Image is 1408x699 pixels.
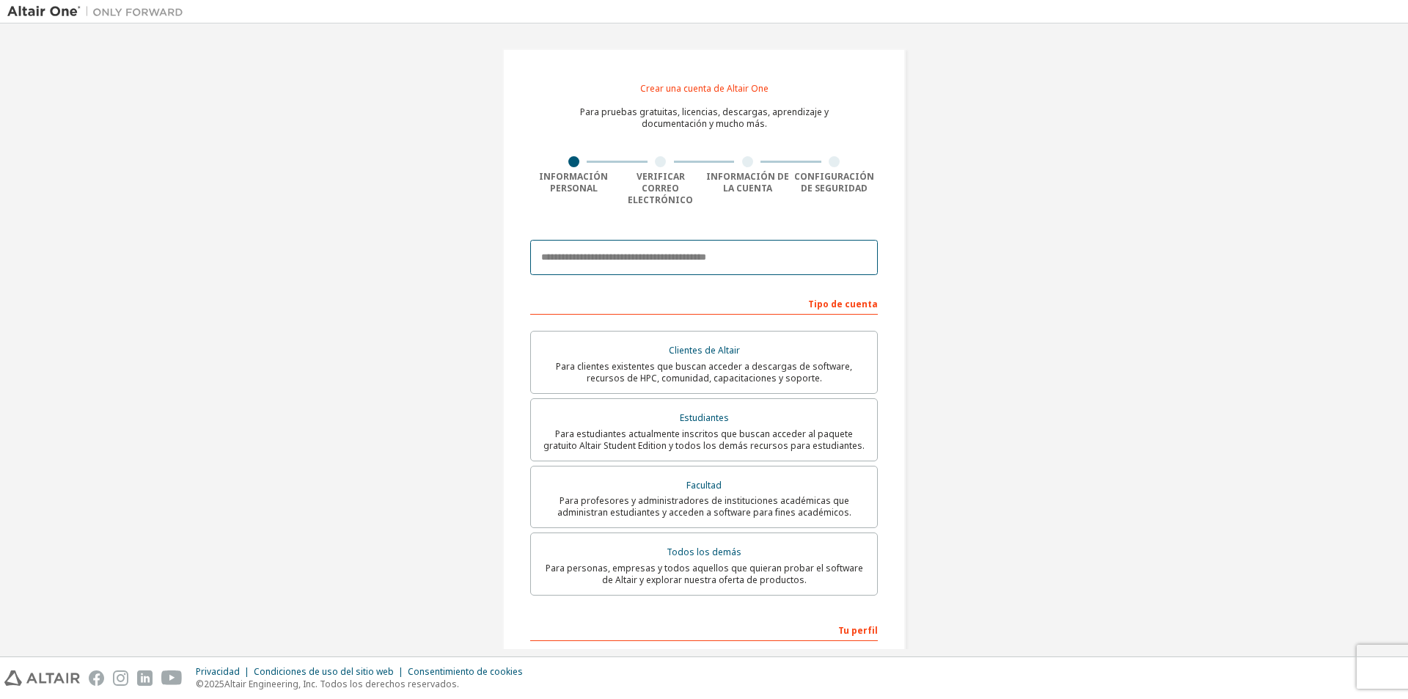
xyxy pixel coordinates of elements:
font: Para personas, empresas y todos aquellos que quieran probar el software de Altair y explorar nues... [546,562,863,586]
font: documentación y mucho más. [642,117,767,130]
font: Estudiantes [680,411,729,424]
font: Para estudiantes actualmente inscritos que buscan acceder al paquete gratuito Altair Student Edit... [543,428,865,452]
font: Configuración de seguridad [794,170,874,194]
font: 2025 [204,678,224,690]
font: Nombre de pila [530,648,602,660]
img: youtube.svg [161,670,183,686]
font: Información personal [539,170,608,194]
font: Tipo de cuenta [808,298,878,310]
font: Consentimiento de cookies [408,665,523,678]
font: Altair Engineering, Inc. Todos los derechos reservados. [224,678,459,690]
font: Clientes de Altair [669,344,740,356]
font: Tu perfil [838,624,878,637]
font: Información de la cuenta [706,170,789,194]
font: Apellido [708,648,747,660]
img: instagram.svg [113,670,128,686]
img: Altair Uno [7,4,191,19]
font: Para pruebas gratuitas, licencias, descargas, aprendizaje y [580,106,829,118]
font: Privacidad [196,665,240,678]
font: Para clientes existentes que buscan acceder a descargas de software, recursos de HPC, comunidad, ... [556,360,852,384]
img: facebook.svg [89,670,104,686]
font: © [196,678,204,690]
font: Crear una cuenta de Altair One [640,82,769,95]
img: altair_logo.svg [4,670,80,686]
font: Condiciones de uso del sitio web [254,665,394,678]
font: Verificar correo electrónico [628,170,693,206]
img: linkedin.svg [137,670,153,686]
font: Todos los demás [667,546,741,558]
font: Para profesores y administradores de instituciones académicas que administran estudiantes y acced... [557,494,851,519]
font: Facultad [686,479,722,491]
